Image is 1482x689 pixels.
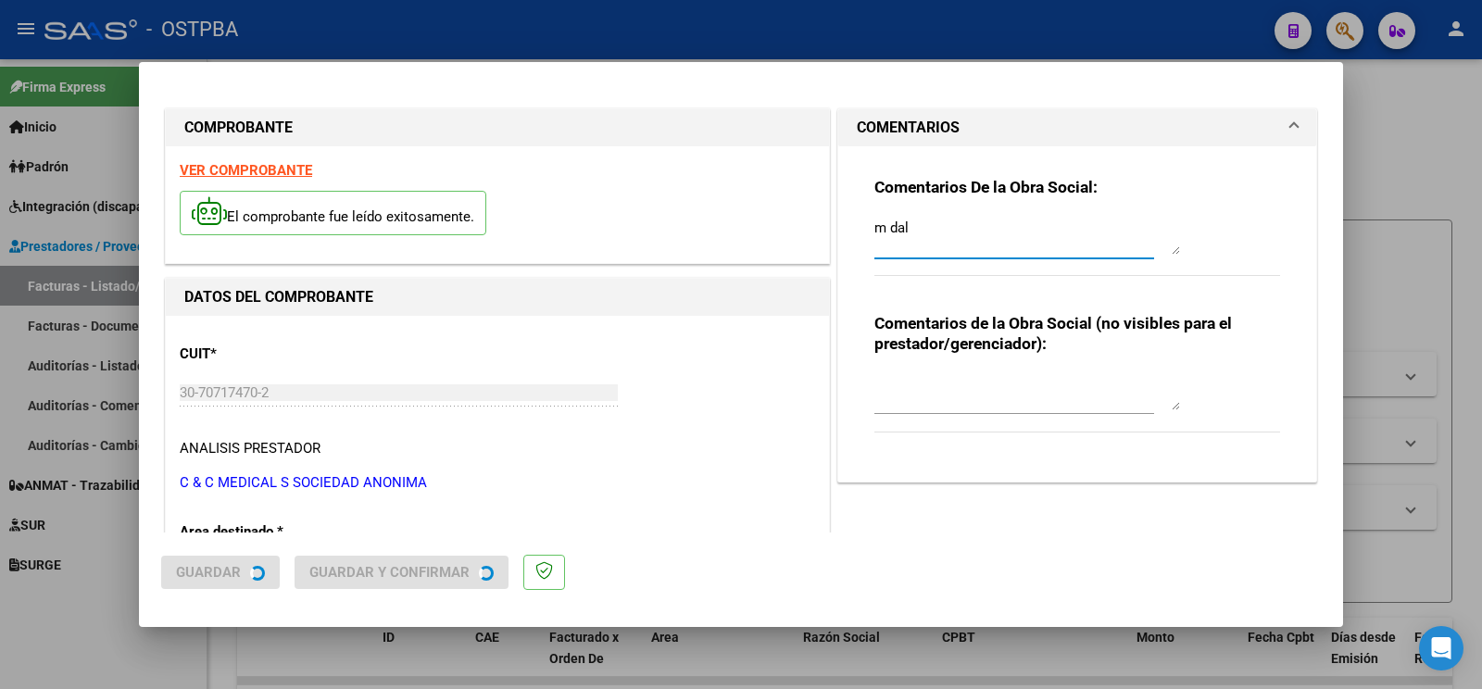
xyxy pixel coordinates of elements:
strong: DATOS DEL COMPROBANTE [184,288,373,306]
strong: COMPROBANTE [184,119,293,136]
strong: Comentarios de la Obra Social (no visibles para el prestador/gerenciador): [874,314,1232,353]
strong: Comentarios De la Obra Social: [874,178,1098,196]
p: CUIT [180,344,370,365]
h1: COMENTARIOS [857,117,960,139]
div: ANALISIS PRESTADOR [180,438,320,459]
div: COMENTARIOS [838,146,1316,482]
a: VER COMPROBANTE [180,162,312,179]
span: Guardar y Confirmar [309,564,470,581]
p: Area destinado * [180,521,370,543]
span: Guardar [176,564,241,581]
p: C & C MEDICAL S SOCIEDAD ANONIMA [180,472,815,494]
div: Open Intercom Messenger [1419,626,1463,670]
mat-expansion-panel-header: COMENTARIOS [838,109,1316,146]
button: Guardar y Confirmar [295,556,509,589]
button: Guardar [161,556,280,589]
p: El comprobante fue leído exitosamente. [180,191,486,236]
